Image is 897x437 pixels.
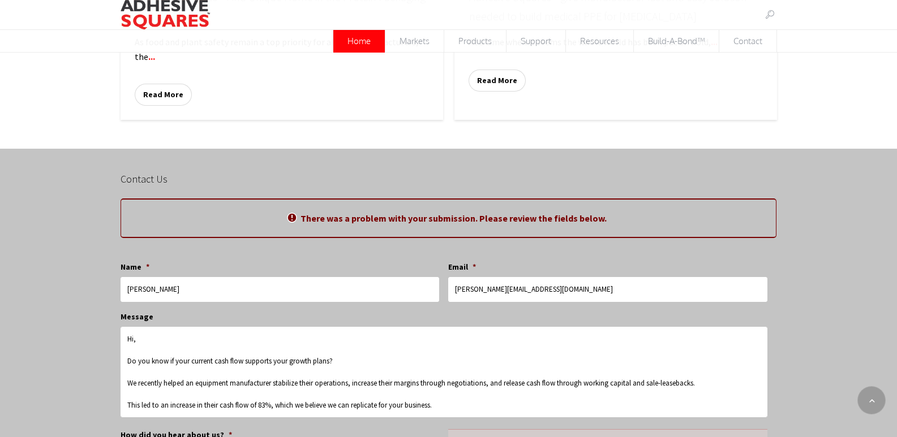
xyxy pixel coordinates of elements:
[333,30,385,52] span: Home
[121,311,153,322] label: Message
[634,30,719,53] a: Build-A-Bond™
[477,76,517,85] span: Read More
[634,30,719,52] span: Build-A-Bond™
[148,51,155,62] a: ...
[121,327,767,417] textarea: Hi, Do you know if your current cash flow supports your growth plans? We recently helped an equip...
[507,30,566,53] a: Support
[121,262,149,272] label: Name
[385,30,444,52] span: Markets
[135,84,192,106] a: Read More
[719,30,776,52] span: Contact
[444,30,506,52] span: Products
[507,30,565,52] span: Support
[566,30,633,52] span: Resources
[143,90,183,99] span: Read More
[121,171,776,187] h3: Contact Us
[333,30,385,53] a: Home
[121,209,775,228] h2: There was a problem with your submission. Please review the fields below.
[448,262,476,272] label: Email
[469,70,526,92] a: Read More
